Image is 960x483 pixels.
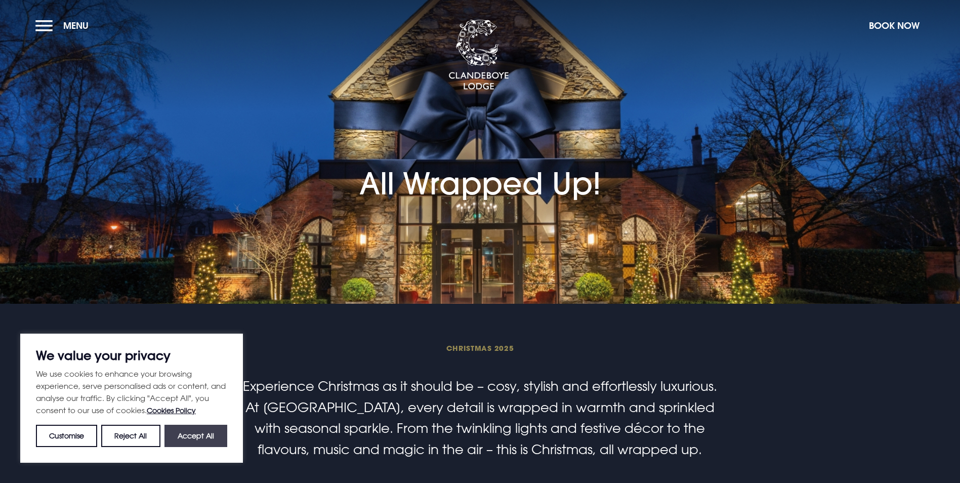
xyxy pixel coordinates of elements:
[239,343,721,353] span: Christmas 2025
[36,349,227,361] p: We value your privacy
[36,368,227,417] p: We use cookies to enhance your browsing experience, serve personalised ads or content, and analys...
[147,406,196,415] a: Cookies Policy
[63,20,89,31] span: Menu
[239,376,721,460] p: Experience Christmas as it should be – cosy, stylish and effortlessly luxurious. At [GEOGRAPHIC_D...
[448,20,509,91] img: Clandeboye Lodge
[36,425,97,447] button: Customise
[359,107,601,202] h1: All Wrapped Up!
[20,334,243,463] div: We value your privacy
[164,425,227,447] button: Accept All
[864,15,925,36] button: Book Now
[101,425,160,447] button: Reject All
[35,15,94,36] button: Menu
